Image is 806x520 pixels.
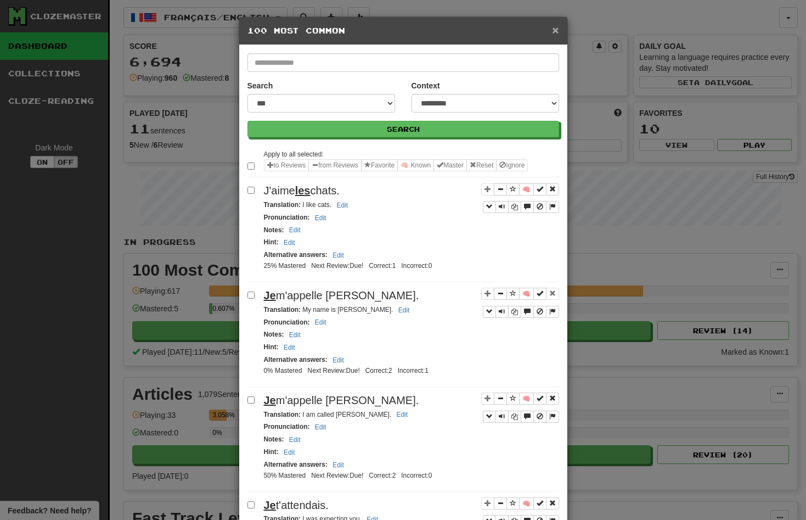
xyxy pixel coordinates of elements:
strong: Hint : [264,448,279,456]
button: Search [247,121,559,137]
li: Next Review: [308,471,366,480]
li: Correct: 1 [366,261,398,271]
u: Je [264,289,276,301]
li: 50% Mastered [261,471,309,480]
small: My name is [PERSON_NAME]. [264,306,413,314]
div: Sentence controls [483,306,559,318]
li: Incorrect: 1 [395,366,431,376]
strong: Notes : [264,331,284,338]
strong: Alternative answers : [264,461,328,468]
div: Sentence controls [483,411,559,423]
small: I like cats. [264,201,352,209]
button: 🧠 Known [397,159,434,171]
button: Edit [329,249,347,261]
h5: 100 Most Common [247,25,559,36]
strong: Notes : [264,226,284,234]
div: Sentence controls [483,201,559,213]
button: 🧠 [519,497,534,510]
button: to Reviews [264,159,309,171]
button: Edit [312,212,330,224]
button: Edit [329,459,347,471]
strong: Translation : [264,306,301,314]
strong: Translation : [264,411,301,418]
button: Edit [286,329,304,341]
strong: Pronunciation : [264,423,310,430]
small: Apply to all selected: [264,150,324,158]
button: Edit [312,316,330,328]
div: Sentence options [264,159,528,171]
button: 🧠 [519,288,534,300]
span: J'aime chats. [264,184,340,197]
button: Edit [395,304,413,316]
button: Master [433,159,467,171]
div: Sentence controls [481,288,559,318]
li: Next Review: [308,261,366,271]
u: Je [264,394,276,406]
button: Edit [329,354,347,366]
button: Favorite [361,159,398,171]
button: Edit [280,342,298,354]
button: Close [552,24,559,36]
li: Correct: 2 [363,366,395,376]
u: les [295,184,311,197]
button: 🧠 [519,393,534,405]
span: 2025-05-07 [350,262,363,270]
strong: Hint : [264,238,279,246]
label: Search [247,80,273,91]
button: Edit [393,409,411,421]
button: Edit [312,421,330,433]
strong: Pronunciation : [264,318,310,326]
span: m'appelle [PERSON_NAME]. [264,394,419,406]
strong: Pronunciation : [264,214,310,221]
span: 2025-05-15 [350,472,363,479]
button: Reset [466,159,497,171]
button: Edit [333,199,351,211]
button: Edit [280,237,298,249]
strong: Alternative answers : [264,251,328,259]
strong: Alternative answers : [264,356,328,364]
div: Sentence controls [481,183,559,213]
li: 0% Mastered [261,366,305,376]
li: 25% Mastered [261,261,309,271]
label: Context [412,80,440,91]
button: 🧠 [519,183,534,195]
span: m'appelle [PERSON_NAME]. [264,289,419,301]
li: Incorrect: 0 [398,471,435,480]
li: Next Review: [305,366,363,376]
strong: Translation : [264,201,301,209]
button: Edit [280,446,298,459]
strong: Hint : [264,343,279,351]
u: Je [264,499,276,511]
li: Correct: 2 [366,471,398,480]
button: Ignore [496,159,528,171]
span: t'attendais. [264,499,329,511]
li: Incorrect: 0 [398,261,435,271]
button: Edit [286,434,304,446]
div: Sentence controls [481,393,559,423]
span: × [552,24,559,36]
small: I am called [PERSON_NAME]. [264,411,412,418]
button: from Reviews [308,159,362,171]
button: Edit [286,224,304,236]
strong: Notes : [264,435,284,443]
span: 2025-06-10 [346,367,360,374]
